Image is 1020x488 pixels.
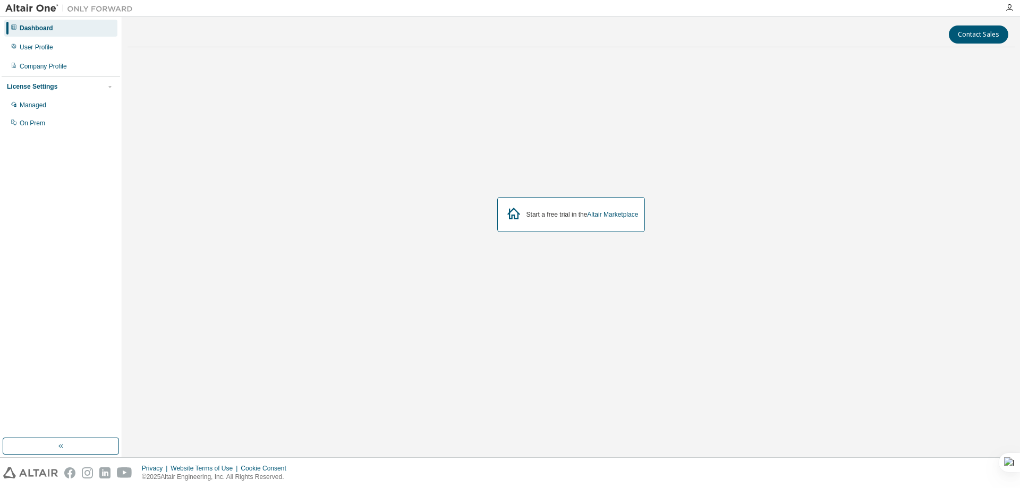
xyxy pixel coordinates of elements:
img: Altair One [5,3,138,14]
img: facebook.svg [64,467,75,478]
img: youtube.svg [117,467,132,478]
p: © 2025 Altair Engineering, Inc. All Rights Reserved. [142,473,293,482]
img: instagram.svg [82,467,93,478]
div: On Prem [20,119,45,127]
div: Privacy [142,464,171,473]
div: User Profile [20,43,53,52]
div: License Settings [7,82,57,91]
div: Company Profile [20,62,67,71]
button: Contact Sales [949,25,1008,44]
div: Website Terms of Use [171,464,241,473]
img: linkedin.svg [99,467,110,478]
img: altair_logo.svg [3,467,58,478]
div: Start a free trial in the [526,210,639,219]
a: Altair Marketplace [587,211,638,218]
div: Cookie Consent [241,464,292,473]
div: Managed [20,101,46,109]
div: Dashboard [20,24,53,32]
